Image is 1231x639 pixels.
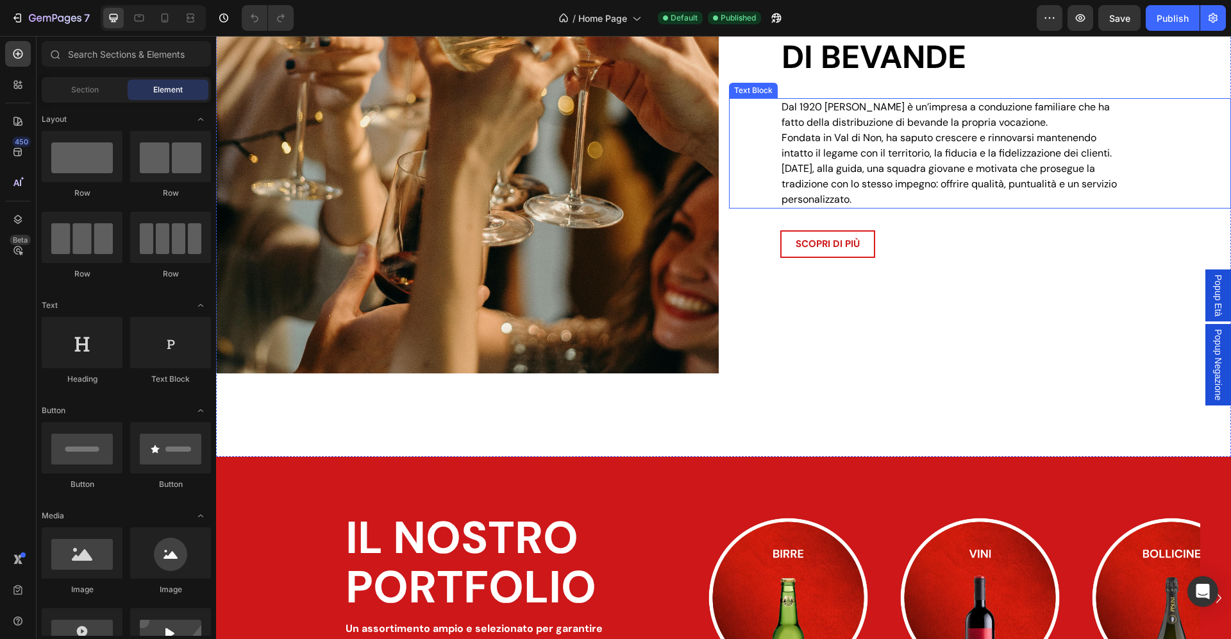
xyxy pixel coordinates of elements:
[130,584,211,595] div: Image
[578,12,627,25] span: Home Page
[42,584,122,595] div: Image
[515,49,559,60] div: Text Block
[130,187,211,199] div: Row
[565,64,901,171] p: Dal 1920 [PERSON_NAME] è un’impresa a conduzione familiare che ha fatto della distribuzione di be...
[130,601,387,616] p: qualità e soddisfare ogni esigenza
[216,36,1231,639] iframe: Design area
[671,12,698,24] span: Default
[190,109,211,130] span: Toggle open
[190,295,211,316] span: Toggle open
[130,585,387,601] p: Un assortimento ampio e selezionato per garantire
[996,239,1009,280] span: Popup Età
[10,235,31,245] div: Beta
[573,12,576,25] span: /
[153,84,183,96] span: Element
[71,84,99,96] span: Section
[1098,5,1141,31] button: Save
[130,479,211,490] div: Button
[130,268,211,280] div: Row
[42,114,67,125] span: Layout
[721,12,756,24] span: Published
[42,405,65,416] span: Button
[992,552,1013,572] button: Carousel Next Arrow
[242,5,294,31] div: Undo/Redo
[564,194,659,222] button: <p><strong>SCOPRI DI PIÙ</strong></p>
[42,41,211,67] input: Search Sections & Elements
[42,187,122,199] div: Row
[190,506,211,526] span: Toggle open
[42,373,122,385] div: Heading
[42,510,64,522] span: Media
[1187,576,1218,607] div: Open Intercom Messenger
[42,479,122,490] div: Button
[1146,5,1200,31] button: Publish
[580,201,644,214] strong: SCOPRI DI PIÙ
[12,137,31,147] div: 450
[1109,13,1130,24] span: Save
[128,476,388,577] h2: IL NOSTRO PORTFOLIO
[5,5,96,31] button: 7
[84,10,90,26] p: 7
[42,300,58,311] span: Text
[42,268,122,280] div: Row
[1157,12,1189,25] div: Publish
[996,293,1009,364] span: Popup Negazione
[130,373,211,385] div: Text Block
[190,400,211,421] span: Toggle open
